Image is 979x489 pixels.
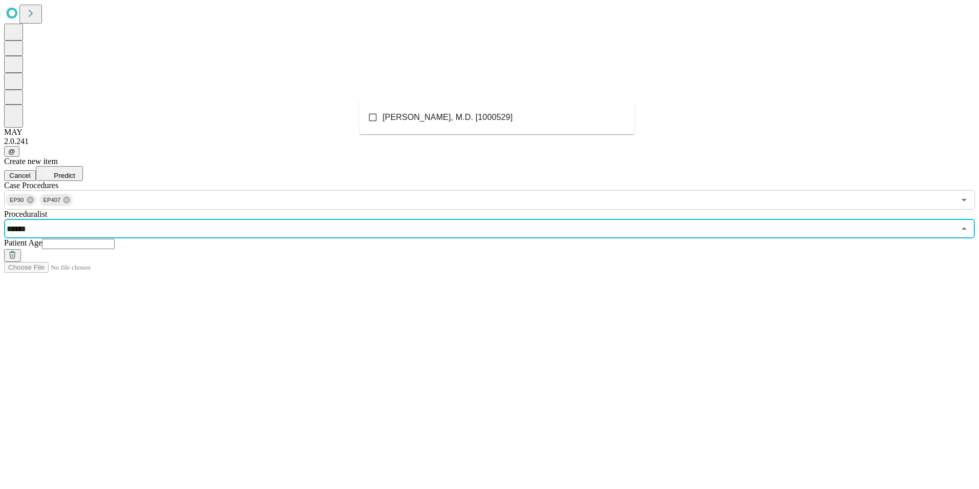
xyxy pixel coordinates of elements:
[4,157,58,166] span: Create new item
[4,137,975,146] div: 2.0.241
[9,172,31,179] span: Cancel
[4,210,47,218] span: Proceduralist
[54,172,75,179] span: Predict
[6,194,28,206] span: EP90
[39,194,65,206] span: EP407
[4,181,58,190] span: Scheduled Procedure
[957,193,971,207] button: Open
[8,148,15,155] span: @
[4,146,19,157] button: @
[4,128,975,137] div: MAY
[36,166,83,181] button: Predict
[382,111,513,124] span: [PERSON_NAME], M.D. [1000529]
[6,194,36,206] div: EP90
[957,221,971,236] button: Close
[4,238,42,247] span: Patient Age
[4,170,36,181] button: Cancel
[39,194,73,206] div: EP407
